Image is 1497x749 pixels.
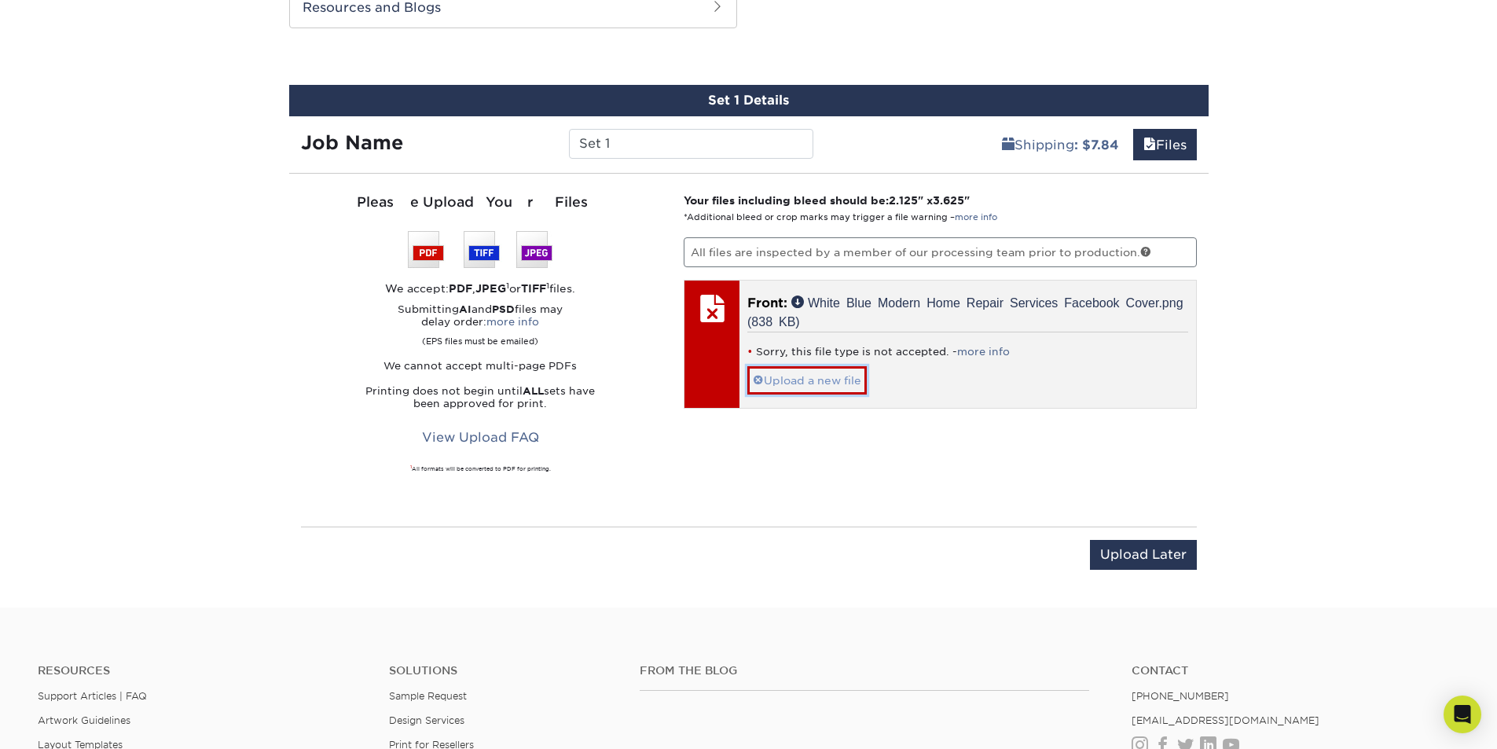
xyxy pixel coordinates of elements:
strong: TIFF [521,282,546,295]
h4: Resources [38,664,365,677]
img: We accept: PSD, TIFF, or JPEG (JPG) [408,231,552,268]
a: Design Services [389,714,464,726]
a: Upload a new file [747,366,867,394]
p: All files are inspected by a member of our processing team prior to production. [684,237,1197,267]
div: We accept: , or files. [301,281,661,296]
div: Set 1 Details [289,85,1209,116]
strong: Your files including bleed should be: " x " [684,194,970,207]
span: 2.125 [889,194,918,207]
a: Files [1133,129,1197,160]
strong: PDF [449,282,472,295]
a: Support Articles | FAQ [38,690,147,702]
li: Sorry, this file type is not accepted. - [747,345,1188,358]
b: : $7.84 [1074,138,1119,152]
span: files [1143,138,1156,152]
a: more info [486,316,539,328]
h4: From the Blog [640,664,1089,677]
a: [PHONE_NUMBER] [1132,690,1229,702]
small: *Additional bleed or crop marks may trigger a file warning – [684,212,997,222]
div: Open Intercom Messenger [1444,696,1481,733]
p: We cannot accept multi-page PDFs [301,360,661,373]
strong: Job Name [301,131,403,154]
small: (EPS files must be emailed) [422,329,538,347]
a: [EMAIL_ADDRESS][DOMAIN_NAME] [1132,714,1319,726]
span: 3.625 [933,194,964,207]
input: Upload Later [1090,540,1197,570]
strong: ALL [523,385,544,397]
a: Shipping: $7.84 [992,129,1129,160]
div: Please Upload Your Files [301,193,661,213]
a: more info [955,212,997,222]
a: more info [957,346,1010,358]
strong: JPEG [475,282,506,295]
sup: 1 [410,464,412,469]
span: shipping [1002,138,1015,152]
a: Sample Request [389,690,467,702]
sup: 1 [546,281,549,290]
span: Front: [747,296,787,310]
a: View Upload FAQ [412,423,549,453]
a: Contact [1132,664,1459,677]
input: Enter a job name [569,129,813,159]
a: White Blue Modern Home Repair Services Facebook Cover.png (838 KB) [747,296,1183,327]
h4: Solutions [389,664,616,677]
p: Printing does not begin until sets have been approved for print. [301,385,661,410]
p: Submitting and files may delay order: [301,303,661,347]
strong: AI [459,303,471,315]
sup: 1 [506,281,509,290]
strong: PSD [492,303,515,315]
div: All formats will be converted to PDF for printing. [301,465,661,473]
